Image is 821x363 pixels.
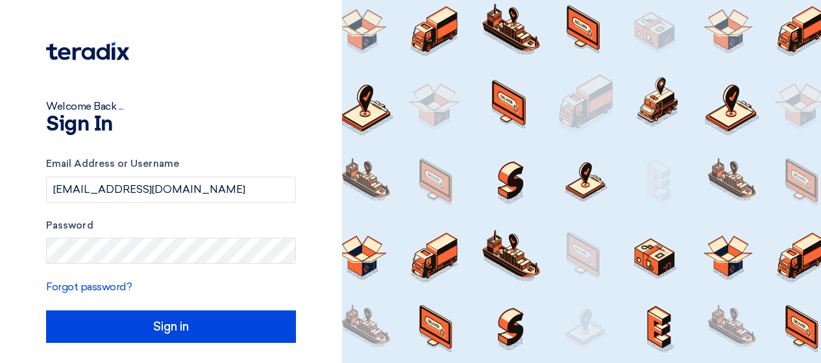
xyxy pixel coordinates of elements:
img: Teradix logo [46,42,129,60]
label: Email Address or Username [46,156,296,171]
div: Welcome Back ... [46,99,296,114]
input: Enter your business email or username [46,177,296,203]
label: Password [46,218,296,233]
a: Forgot password? [46,281,132,293]
input: Sign in [46,310,296,343]
h1: Sign In [46,114,296,135]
